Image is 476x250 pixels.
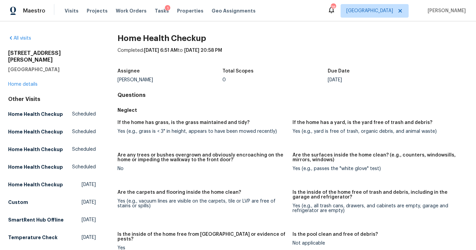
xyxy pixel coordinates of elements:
h5: Neglect [117,107,468,113]
a: Home Health CheckupScheduled [8,126,96,138]
div: [PERSON_NAME] [117,78,223,82]
div: Yes (e.g., grass is < 3" in height, appears to have been mowed recently) [117,129,287,134]
span: Scheduled [72,111,96,118]
a: Home Health CheckupScheduled [8,143,96,155]
a: Home Health CheckupScheduled [8,108,96,120]
a: SmartRent Hub Offline[DATE] [8,214,96,226]
span: [DATE] [82,199,96,206]
h5: Assignee [117,69,140,74]
a: Home Health CheckupScheduled [8,161,96,173]
div: Completed: to [117,47,468,65]
div: Yes (e.g., passes the "white glove" test) [293,166,462,171]
span: [GEOGRAPHIC_DATA] [346,7,393,14]
h5: Home Health Checkup [8,181,63,188]
h5: [GEOGRAPHIC_DATA] [8,66,96,73]
div: No [117,166,287,171]
a: Home Health Checkup[DATE] [8,179,96,191]
h5: Total Scopes [222,69,254,74]
span: Visits [65,7,79,14]
h5: Are the surfaces inside the home clean? (e.g., counters, windowsills, mirrors, windows) [293,153,462,162]
h5: Are any trees or bushes overgrown and obviously encroaching on the home or impeding the walkway t... [117,153,287,162]
span: [DATE] [82,234,96,241]
h5: SmartRent Hub Offline [8,216,64,223]
div: Yes (e.g., yard is free of trash, organic debris, and animal waste) [293,129,462,134]
span: [DATE] [82,216,96,223]
div: 1 [165,5,170,12]
h5: Due Date [328,69,350,74]
h5: Home Health Checkup [8,111,63,118]
div: 78 [331,4,336,11]
h2: [STREET_ADDRESS][PERSON_NAME] [8,50,96,63]
h4: Questions [117,92,468,99]
h5: If the home has grass, is the grass maintained and tidy? [117,120,250,125]
h5: Is the inside of the home free of trash and debris, including in the garage and refrigerator? [293,190,462,200]
h5: Home Health Checkup [8,128,63,135]
span: Geo Assignments [212,7,256,14]
h5: Home Health Checkup [8,164,63,170]
h5: Are the carpets and flooring inside the home clean? [117,190,241,195]
a: All visits [8,36,31,41]
span: [DATE] [82,181,96,188]
a: Home details [8,82,38,87]
span: Work Orders [116,7,147,14]
h5: Custom [8,199,28,206]
a: Custom[DATE] [8,196,96,208]
div: 0 [222,78,328,82]
h5: Temperature Check [8,234,58,241]
span: Properties [177,7,203,14]
span: Scheduled [72,146,96,153]
span: Projects [87,7,108,14]
h5: Is the inside of the home free from [GEOGRAPHIC_DATA] or evidence of pests? [117,232,287,242]
span: [DATE] 20:58 PM [184,48,222,53]
span: [PERSON_NAME] [425,7,466,14]
div: Yes (e.g., vacuum lines are visible on the carpets, tile or LVP are free of stains or spills) [117,199,287,208]
span: Scheduled [72,164,96,170]
div: Not applicable [293,241,462,246]
h5: Is the pool clean and free of debris? [293,232,378,237]
div: Yes (e.g., all trash cans, drawers, and cabinets are empty, garage and refrigerator are empty) [293,204,462,213]
div: Other Visits [8,96,96,103]
a: Temperature Check[DATE] [8,231,96,244]
span: Tasks [155,8,169,13]
span: Scheduled [72,128,96,135]
h5: Home Health Checkup [8,146,63,153]
h2: Home Health Checkup [117,35,468,42]
span: [DATE] 6:51 AM [144,48,178,53]
h5: If the home has a yard, is the yard free of trash and debris? [293,120,432,125]
span: Maestro [23,7,45,14]
div: [DATE] [328,78,433,82]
